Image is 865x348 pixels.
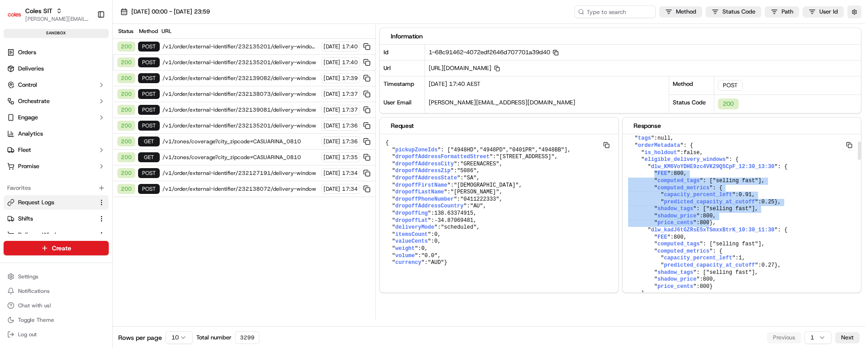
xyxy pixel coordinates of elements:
[342,43,358,50] span: 17:40
[342,169,358,177] span: 17:34
[765,6,799,17] button: Path
[460,196,499,202] span: "0411222333"
[718,80,743,91] div: POST
[117,121,135,131] div: 200
[162,75,319,82] span: /v1/order/external-identifier/232139082/delivery-window
[117,73,135,83] div: 200
[391,121,607,130] div: Request
[700,283,710,290] span: 800
[428,259,444,266] span: "AUD"
[4,61,109,76] a: Deliveries
[380,95,425,113] div: User Email
[657,135,671,141] span: null
[117,168,135,178] div: 200
[117,89,135,99] div: 200
[76,132,83,139] div: 💻
[138,89,160,99] div: POST
[9,9,27,27] img: Nash
[162,90,319,98] span: /v1/order/external-identifier/232138073/delivery-window
[18,130,43,138] span: Analytics
[18,331,37,338] span: Log out
[162,122,319,129] span: /v1/order/external-identifier/232135201/delivery-window
[18,113,38,122] span: Engage
[117,152,135,162] div: 200
[434,238,437,245] span: 0
[25,15,90,23] span: [PERSON_NAME][EMAIL_ADDRESS][PERSON_NAME][PERSON_NAME][DOMAIN_NAME]
[4,195,109,210] button: Request Logs
[761,262,774,268] span: 0.27
[18,287,50,295] span: Notifications
[496,154,555,160] span: "[STREET_ADDRESS]"
[162,169,319,177] span: /v1/order/external-identifier/232127191/delivery-window
[450,147,476,153] span: "4948HD"
[117,42,135,52] div: 200
[138,168,160,178] div: POST
[706,206,752,212] span: "selling fast"
[712,178,758,184] span: "selling fast"
[782,8,793,16] span: Path
[434,231,437,238] span: 0
[138,136,160,146] div: GET
[18,273,38,280] span: Settings
[342,122,358,129] span: 17:36
[706,269,752,276] span: "selling fast"
[657,220,693,226] span: price_cents
[162,154,319,161] span: /v1/zones/coverage?city_zipcode=CASUARINA_0810
[761,199,774,205] span: 0.25
[4,285,109,297] button: Notifications
[4,228,109,242] button: Delivery Windows
[4,314,109,326] button: Toggle Theme
[651,227,775,233] span: dlw_kadJ6tGZRsE5xTSmxxBtrK_10:30_11:30
[684,150,700,156] span: false
[457,168,476,174] span: "5086"
[324,138,340,145] span: [DATE]
[657,276,696,282] span: shadow_price
[395,217,428,224] span: dropoffLat
[342,138,358,145] span: 17:36
[712,241,758,247] span: "selling fast"
[117,105,135,115] div: 200
[395,224,434,230] span: deliveryMode
[722,8,755,16] span: Status Code
[9,36,164,51] p: Welcome 👋
[450,189,499,195] span: "[PERSON_NAME]"
[429,48,559,56] span: 1-68c91462-4072edf2646d707701a39d40
[657,248,709,254] span: computed_metrics
[342,154,358,161] span: 17:35
[118,333,162,342] span: Rows per page
[7,198,94,207] a: Request Logs
[395,245,415,252] span: weight
[324,154,340,161] span: [DATE]
[739,192,752,198] span: 0.91
[644,156,726,163] span: eligible_delivery_windows
[4,159,109,174] button: Promise
[657,178,700,184] span: computed_tags
[651,164,775,170] span: dlw_KM6VoYDHE9zc4VK29Q5CpF_12:30_13:30
[131,8,210,16] span: [DATE] 00:00 - [DATE] 23:59
[676,8,696,16] span: Method
[574,5,656,18] input: Type to search
[395,231,428,238] span: itemsCount
[31,86,148,95] div: Start new chat
[18,81,37,89] span: Control
[638,142,680,149] span: orderMetadata
[657,234,667,240] span: FEE
[235,331,259,344] div: 3299
[429,99,575,106] span: [PERSON_NAME][EMAIL_ADDRESS][DOMAIN_NAME]
[434,217,473,224] span: -34.87069481
[4,241,109,255] button: Create
[395,182,447,188] span: dropoffFirstName
[803,6,844,17] button: User Id
[674,170,684,177] span: 800
[395,238,428,245] span: valueCents
[7,7,22,22] img: Coles SIT
[73,127,148,144] a: 💻API Documentation
[23,58,162,68] input: Got a question? Start typing here...
[138,57,160,67] div: POST
[162,28,372,35] div: URL
[116,5,214,18] button: [DATE] 00:00 - [DATE] 23:59
[64,153,109,160] a: Powered byPylon
[324,169,340,177] span: [DATE]
[644,150,677,156] span: is_holdout
[470,203,483,209] span: "AU"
